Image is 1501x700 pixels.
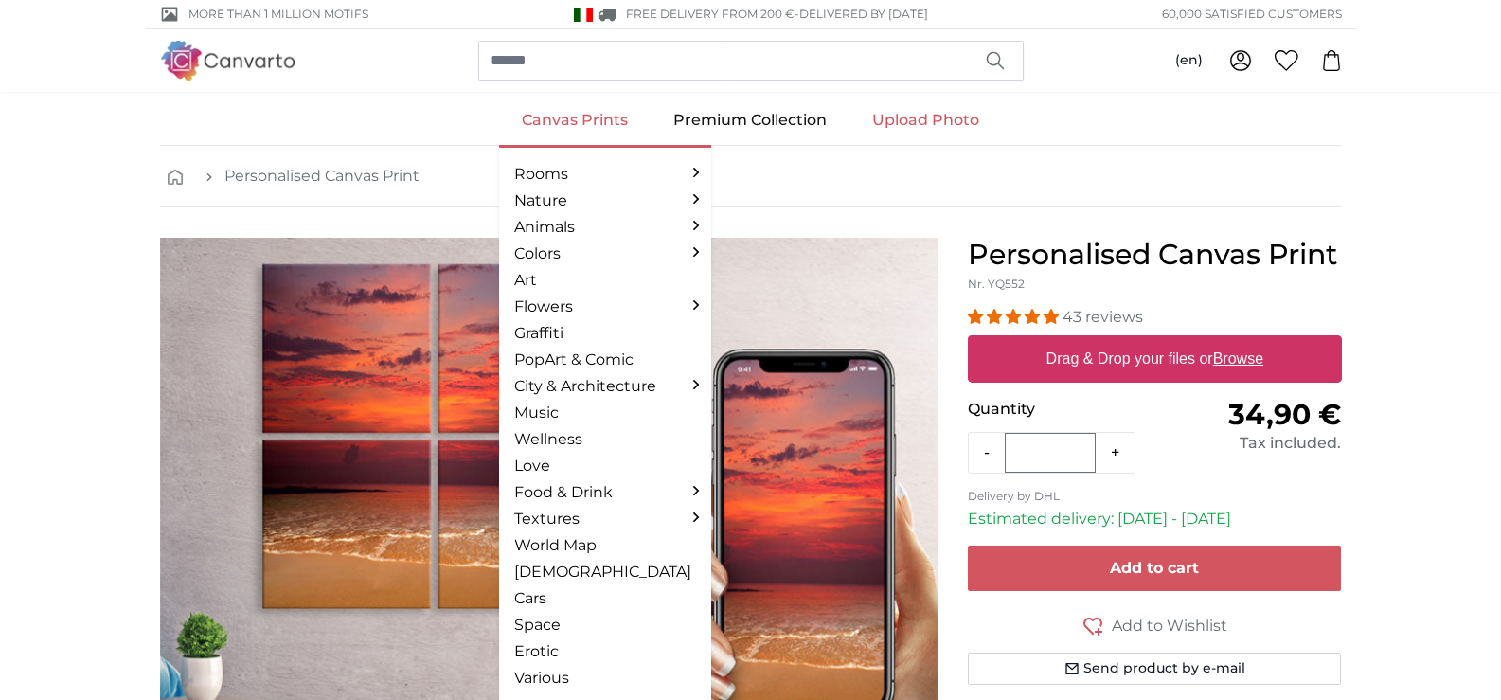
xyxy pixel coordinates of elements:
[968,546,1342,591] button: Add to cart
[514,508,696,530] a: Textures
[968,508,1342,530] p: Estimated delivery: [DATE] - [DATE]
[849,96,1002,145] a: Upload Photo
[160,146,1342,207] nav: breadcrumbs
[514,296,696,318] a: Flowers
[514,402,696,424] a: Music
[1154,432,1341,455] div: Tax included.
[795,7,928,21] span: -
[626,7,795,21] span: FREE delivery from 200 €
[514,322,696,345] a: Graffiti
[651,96,849,145] a: Premium Collection
[514,640,696,663] a: Erotic
[968,489,1342,504] p: Delivery by DHL
[514,428,696,451] a: Wellness
[514,269,696,292] a: Art
[514,163,696,186] a: Rooms
[968,614,1342,637] button: Add to Wishlist
[1228,397,1341,432] span: 34,90 €
[1112,615,1227,637] span: Add to Wishlist
[799,7,928,21] span: Delivered by [DATE]
[514,242,696,265] a: Colors
[188,6,368,23] span: More than 1 million motifs
[968,238,1342,272] h1: Personalised Canvas Print
[968,653,1342,685] button: Send product by e-mail
[514,455,696,477] a: Love
[514,481,696,504] a: Food & Drink
[969,434,1005,472] button: -
[514,375,696,398] a: City & Architecture
[514,614,696,637] a: Space
[1162,6,1342,23] span: 60,000 satisfied customers
[1038,340,1270,378] label: Drag & Drop your files or
[574,8,593,22] img: Italy
[1096,434,1135,472] button: +
[968,308,1063,326] span: 4.98 stars
[514,349,696,371] a: PopArt & Comic
[968,277,1025,291] span: Nr. YQ552
[1110,559,1199,577] span: Add to cart
[968,398,1154,421] p: Quantity
[514,216,696,239] a: Animals
[1160,44,1218,78] button: (en)
[224,165,420,188] a: Personalised Canvas Print
[514,534,696,557] a: World Map
[1213,350,1263,367] u: Browse
[499,96,651,145] a: Canvas Prints
[1063,308,1143,326] span: 43 reviews
[514,667,696,690] a: Various
[514,189,696,212] a: Nature
[514,561,696,583] a: [DEMOGRAPHIC_DATA]
[514,587,696,610] a: Cars
[160,41,296,80] img: Canvarto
